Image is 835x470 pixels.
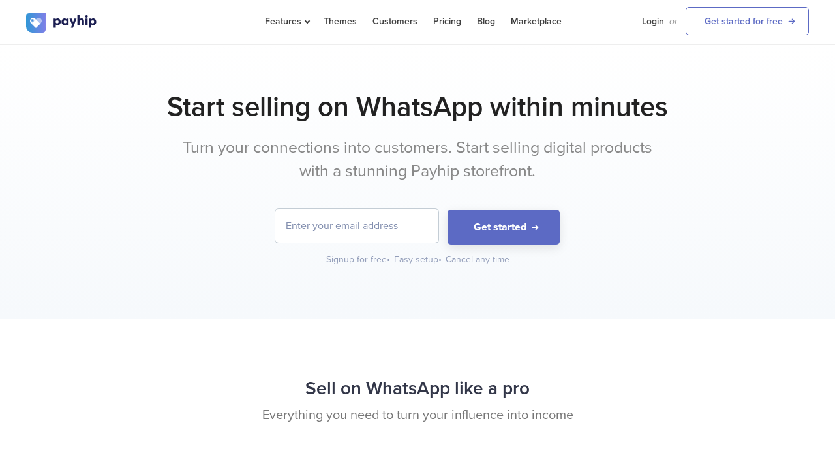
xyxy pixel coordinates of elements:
span: • [387,254,390,265]
div: Easy setup [394,253,443,266]
img: logo.svg [26,13,98,33]
p: Turn your connections into customers. Start selling digital products with a stunning Payhip store... [173,136,662,183]
input: Enter your email address [275,209,438,243]
h2: Sell on WhatsApp like a pro [26,371,809,406]
div: Signup for free [326,253,391,266]
h1: Start selling on WhatsApp within minutes [26,91,809,123]
p: Everything you need to turn your influence into income [26,406,809,425]
div: Cancel any time [446,253,509,266]
span: Features [265,16,308,27]
span: • [438,254,442,265]
button: Get started [448,210,560,245]
a: Get started for free [686,7,809,35]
